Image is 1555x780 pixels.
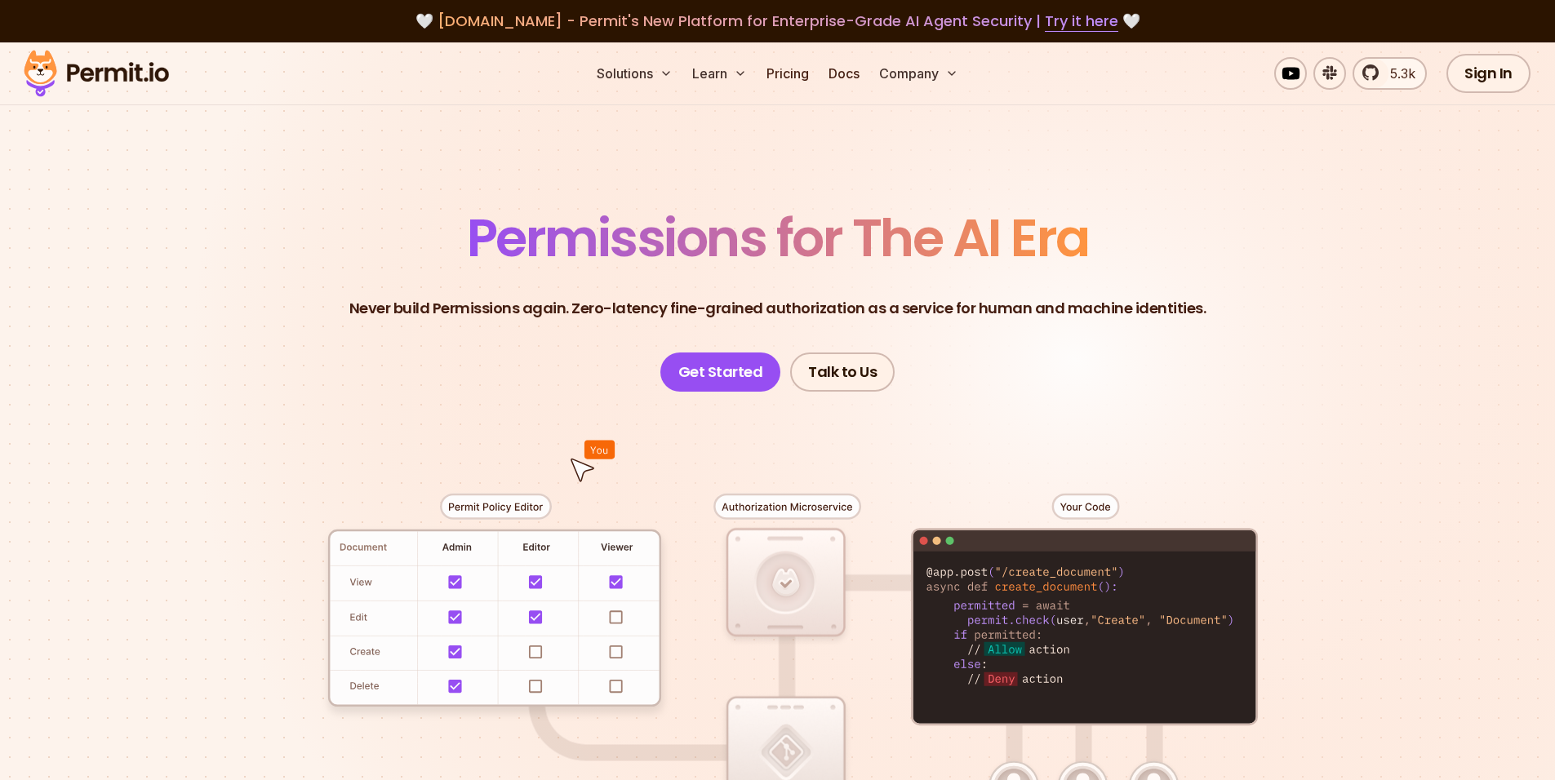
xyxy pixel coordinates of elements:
a: Pricing [760,57,815,90]
div: 🤍 🤍 [39,10,1516,33]
a: Get Started [660,352,781,392]
a: Talk to Us [790,352,895,392]
a: Docs [822,57,866,90]
p: Never build Permissions again. Zero-latency fine-grained authorization as a service for human and... [349,297,1206,320]
button: Company [873,57,965,90]
a: 5.3k [1353,57,1427,90]
img: Permit logo [16,46,176,101]
button: Solutions [590,57,679,90]
span: Permissions for The AI Era [467,202,1089,274]
button: Learn [686,57,753,90]
span: [DOMAIN_NAME] - Permit's New Platform for Enterprise-Grade AI Agent Security | [438,11,1118,31]
a: Try it here [1045,11,1118,32]
a: Sign In [1446,54,1531,93]
span: 5.3k [1380,64,1415,83]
